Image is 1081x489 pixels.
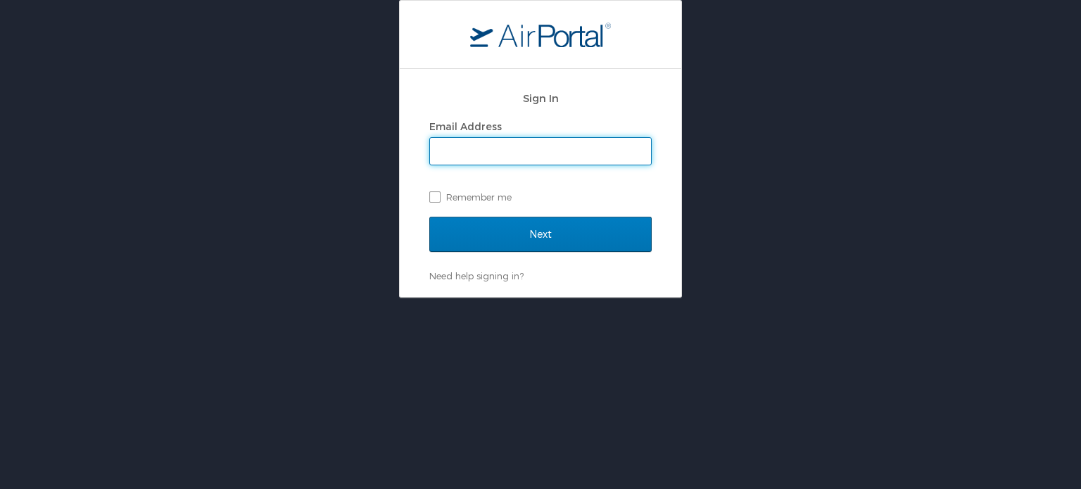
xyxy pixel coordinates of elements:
[429,120,502,132] label: Email Address
[429,270,524,281] a: Need help signing in?
[470,22,611,47] img: logo
[429,186,652,208] label: Remember me
[429,90,652,106] h2: Sign In
[429,217,652,252] input: Next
